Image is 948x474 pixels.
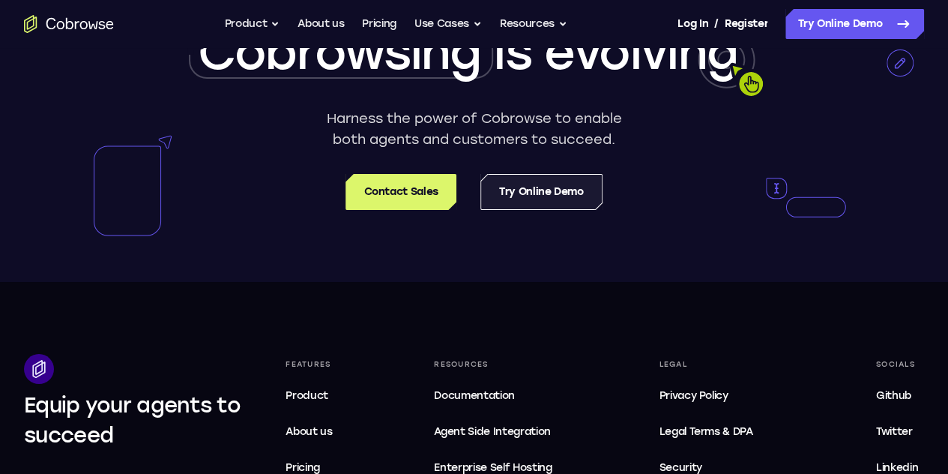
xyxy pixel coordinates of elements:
[428,381,576,411] a: Documentation
[321,108,627,150] p: Harness the power of Cobrowse to enable both agents and customers to succeed.
[876,461,918,474] span: Linkedin
[653,417,792,447] a: Legal Terms & DPA
[500,9,567,39] button: Resources
[876,425,913,438] span: Twitter
[428,417,576,447] a: Agent Side Integration
[280,381,351,411] a: Product
[434,389,514,402] span: Documentation
[225,9,280,39] button: Product
[870,417,924,447] a: Twitter
[870,354,924,375] div: Socials
[414,9,482,39] button: Use Cases
[659,461,701,474] span: Security
[480,174,603,210] a: Try Online Demo
[286,461,320,474] span: Pricing
[876,389,911,402] span: Github
[428,354,576,375] div: Resources
[653,354,792,375] div: Legal
[298,9,344,39] a: About us
[725,9,768,39] a: Register
[24,15,114,33] a: Go to the home page
[345,174,456,210] a: Contact Sales
[280,417,351,447] a: About us
[659,425,752,438] span: Legal Terms & DPA
[198,23,481,81] span: Cobrowsing
[785,9,924,39] a: Try Online Demo
[653,381,792,411] a: Privacy Policy
[434,423,570,441] span: Agent Side Integration
[659,389,728,402] span: Privacy Policy
[714,15,719,33] span: /
[362,9,396,39] a: Pricing
[286,425,332,438] span: About us
[544,23,737,81] span: evolving
[677,9,707,39] a: Log In
[280,354,351,375] div: Features
[286,389,328,402] span: Product
[24,392,241,448] span: Equip your agents to succeed
[870,381,924,411] a: Github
